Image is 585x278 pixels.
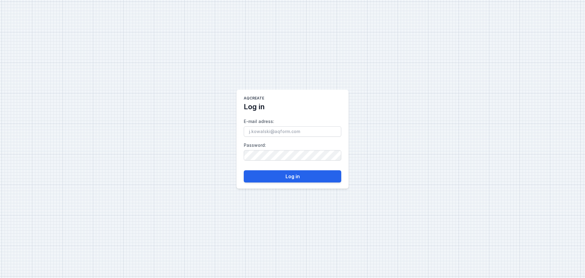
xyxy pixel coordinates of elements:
label: E-mail adress : [244,117,341,137]
input: E-mail adress: [244,126,341,137]
button: Log in [244,170,341,182]
h1: AQcreate [244,96,264,102]
h2: Log in [244,102,265,112]
label: Password : [244,140,341,161]
input: Password: [244,150,341,161]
